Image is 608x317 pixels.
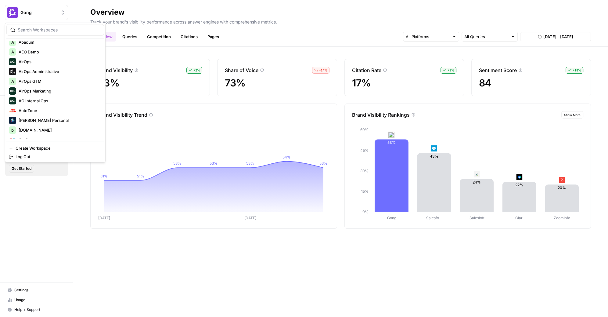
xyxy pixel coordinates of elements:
span: b [11,127,14,133]
tspan: 53% [210,161,218,166]
input: All Queries [464,34,508,40]
tspan: 53% [173,161,181,166]
span: Get Started [12,166,31,171]
p: Citation Rate [352,67,381,74]
tspan: 53% [319,161,327,166]
tspan: ZoomInfo [554,216,570,220]
button: Help + Support [5,305,68,315]
img: AutoZone Logo [9,107,16,114]
p: Brand Visibility Trend [98,111,147,118]
tspan: 51% [137,174,144,178]
img: Gong Logo [7,7,18,18]
tspan: 53% [246,161,254,166]
tspan: 60% [360,127,368,132]
div: Overview [90,7,124,17]
img: t5ivhg8jor0zzagzc03mug4u0re5 [431,145,437,151]
span: 17% [352,77,371,89]
span: Log Out [16,154,99,160]
img: hcm4s7ic2xq26rsmuray6dv1kquq [559,177,565,183]
span: CarGurus [19,137,99,143]
span: Help + Support [14,307,65,312]
span: 84 [479,77,491,89]
tspan: 15% [361,189,368,194]
span: 73% [225,77,245,89]
span: AEO Demo [19,49,99,55]
img: vpq3xj2nnch2e2ivhsgwmf7hbkjf [473,171,480,177]
img: AirOps Logo [9,58,16,65]
span: A [11,39,14,45]
span: Show More [564,112,581,117]
a: Queries [119,32,141,42]
img: AirOps Administrative Logo [9,68,16,75]
button: [DATE] - [DATE] [520,32,591,41]
text: 22% [515,183,523,187]
span: + 18 % [573,68,581,73]
p: Track your brand's visibility performance across answer engines with comprehensive metrics. [90,17,591,25]
text: 24% [473,180,481,184]
span: AO Internal Ops [19,98,99,104]
a: Settings [5,285,68,295]
span: AirOps GTM [19,78,99,84]
span: + 3 % [448,68,454,73]
a: Citations [177,32,201,42]
tspan: 54% [282,155,291,159]
span: AirOps Administrative [19,68,99,75]
p: Sentiment Score [479,67,517,74]
span: A [11,78,14,84]
span: Create Workspace [16,145,99,151]
text: 20% [558,185,566,190]
img: Berna's Personal Logo [9,117,16,124]
button: Show More [561,111,583,118]
span: 53% [98,77,119,89]
tspan: [DATE] [244,216,256,220]
img: w6cjb6u2gvpdnjw72qw8i2q5f3eb [388,132,394,138]
a: Create Workspace [6,144,104,152]
p: Share of Voice [225,67,258,74]
input: All Platforms [406,34,450,40]
tspan: 30% [360,169,368,173]
tspan: 51% [100,174,108,178]
span: [DATE] - [DATE] [543,34,573,40]
p: Brand Visibility Rankings [352,111,410,118]
span: AirOps [19,59,99,65]
tspan: 0% [362,210,368,214]
span: Settings [14,287,65,293]
tspan: Gong [387,216,396,220]
span: + 2 % [193,68,200,73]
input: Search Workspaces [18,27,100,33]
tspan: Salesfo… [426,216,442,220]
span: AirOps Marketing [19,88,99,94]
span: AutoZone [19,107,99,114]
img: CarGurus Logo [9,136,16,144]
span: – 14 % [319,68,327,73]
a: Usage [5,295,68,305]
tspan: Clari [515,216,523,220]
img: h6qlr8a97mop4asab8l5qtldq2wv [516,174,522,180]
img: AO Internal Ops Logo [9,97,16,104]
button: Get Started [9,165,34,173]
a: Competition [143,32,174,42]
div: Workspace: Gong [5,23,106,162]
img: AirOps Marketing Logo [9,87,16,95]
span: [DOMAIN_NAME] [19,127,99,133]
tspan: 45% [360,148,368,153]
span: Gong [20,9,57,16]
span: [PERSON_NAME] Personal [19,117,99,123]
text: 53% [387,140,395,145]
tspan: [DATE] [98,216,110,220]
span: A [11,49,14,55]
text: 43% [430,154,438,158]
p: Brand Visibility [98,67,133,74]
button: Workspace: Gong [5,5,68,20]
span: Abacum [19,39,99,45]
a: Log Out [6,152,104,161]
tspan: Salesloft [469,216,484,220]
a: Pages [204,32,223,42]
span: Usage [14,297,65,303]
